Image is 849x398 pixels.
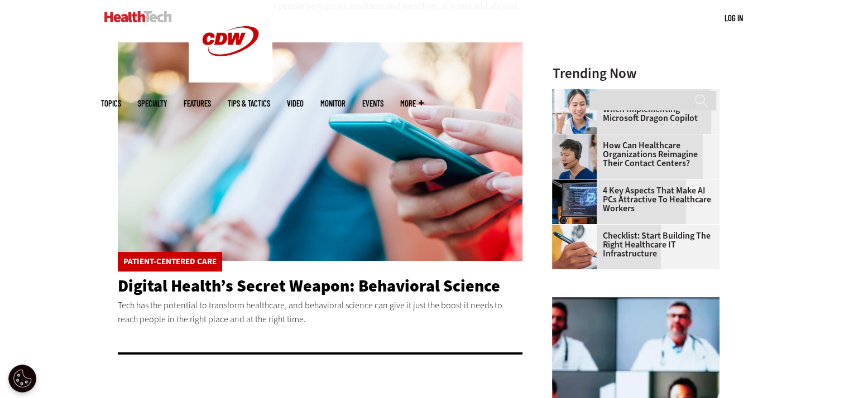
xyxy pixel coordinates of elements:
a: Desktop monitor with brain AI concept [552,179,602,188]
a: Checklist: Start Building the Right Healthcare IT Infrastructure [552,231,713,258]
img: Sports woman checking fitness result on mobile phone [118,42,523,261]
a: Digital Health’s Secret Weapon: Behavioral Science [118,275,500,297]
a: Doctor using phone to dictate to tablet [552,89,602,98]
div: User menu [725,12,743,24]
p: Tech has the potential to transform healthcare, and behavioral science can give it just the boost... [118,298,523,327]
img: Healthcare contact center [552,134,597,179]
img: Doctor using phone to dictate to tablet [552,89,597,134]
img: Desktop monitor with brain AI concept [552,179,597,224]
a: MonITor [320,99,346,108]
a: 4 Key Aspects That Make AI PCs Attractive to Healthcare Workers [552,186,713,213]
img: Home [104,11,172,22]
img: Person with a clipboard checking a list [552,225,597,269]
a: How Can Healthcare Organizations Reimagine Their Contact Centers? [552,141,713,168]
a: Log in [725,13,743,23]
a: Person with a clipboard checking a list [552,225,602,234]
a: Helpful Tips for Hospitals When Implementing Microsoft Dragon Copilot [552,96,713,123]
a: Patient-Centered Care [123,258,217,266]
button: Open Preferences [8,365,36,392]
span: Topics [101,99,121,108]
a: Healthcare contact center [552,134,602,143]
a: Events [362,99,383,108]
span: Specialty [138,99,167,108]
a: Features [184,99,211,108]
span: More [400,99,424,108]
a: Video [287,99,304,108]
div: Cookie Settings [8,365,36,392]
a: CDW [189,74,272,85]
a: Tips & Tactics [228,99,270,108]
